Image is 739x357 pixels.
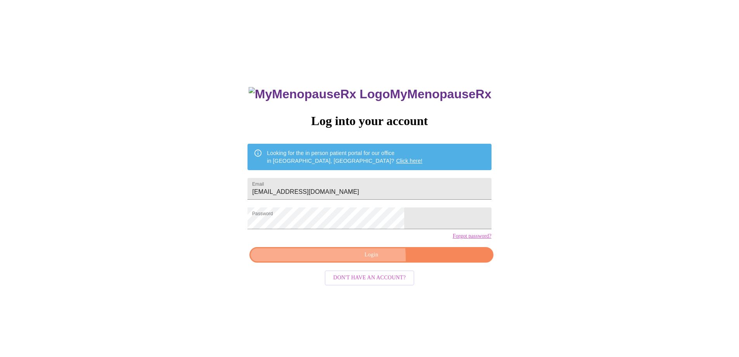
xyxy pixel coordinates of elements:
[325,270,414,286] button: Don't have an account?
[247,114,491,128] h3: Log into your account
[453,233,492,239] a: Forgot password?
[249,87,492,101] h3: MyMenopauseRx
[396,158,422,164] a: Click here!
[249,247,493,263] button: Login
[258,250,484,260] span: Login
[267,146,422,168] div: Looking for the in person patient portal for our office in [GEOGRAPHIC_DATA], [GEOGRAPHIC_DATA]?
[323,274,416,280] a: Don't have an account?
[249,87,390,101] img: MyMenopauseRx Logo
[333,273,406,283] span: Don't have an account?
